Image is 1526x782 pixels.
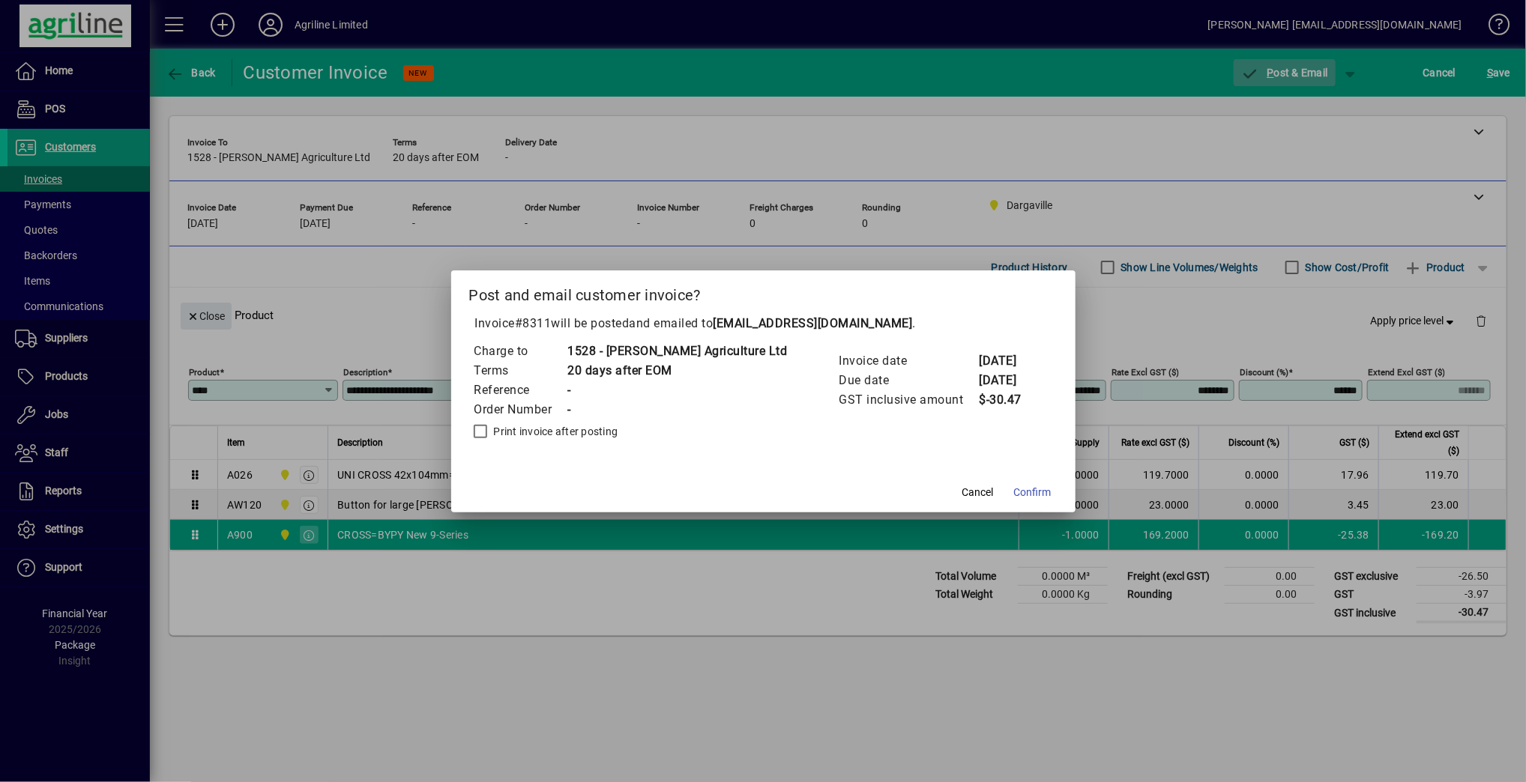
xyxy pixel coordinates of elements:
[979,390,1039,410] td: $-30.47
[567,381,788,400] td: -
[1008,479,1058,506] button: Confirm
[839,351,979,371] td: Invoice date
[474,400,567,419] td: Order Number
[474,342,567,361] td: Charge to
[630,316,913,330] span: and emailed to
[839,390,979,410] td: GST inclusive amount
[515,316,552,330] span: #8311
[714,316,913,330] b: [EMAIL_ADDRESS][DOMAIN_NAME]
[491,424,618,439] label: Print invoice after posting
[474,361,567,381] td: Terms
[979,351,1039,371] td: [DATE]
[567,342,788,361] td: 1528 - [PERSON_NAME] Agriculture Ltd
[567,361,788,381] td: 20 days after EOM
[839,371,979,390] td: Due date
[451,270,1076,314] h2: Post and email customer invoice?
[962,485,994,500] span: Cancel
[474,381,567,400] td: Reference
[469,315,1058,333] p: Invoice will be posted .
[954,479,1002,506] button: Cancel
[979,371,1039,390] td: [DATE]
[1014,485,1052,500] span: Confirm
[567,400,788,419] td: -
